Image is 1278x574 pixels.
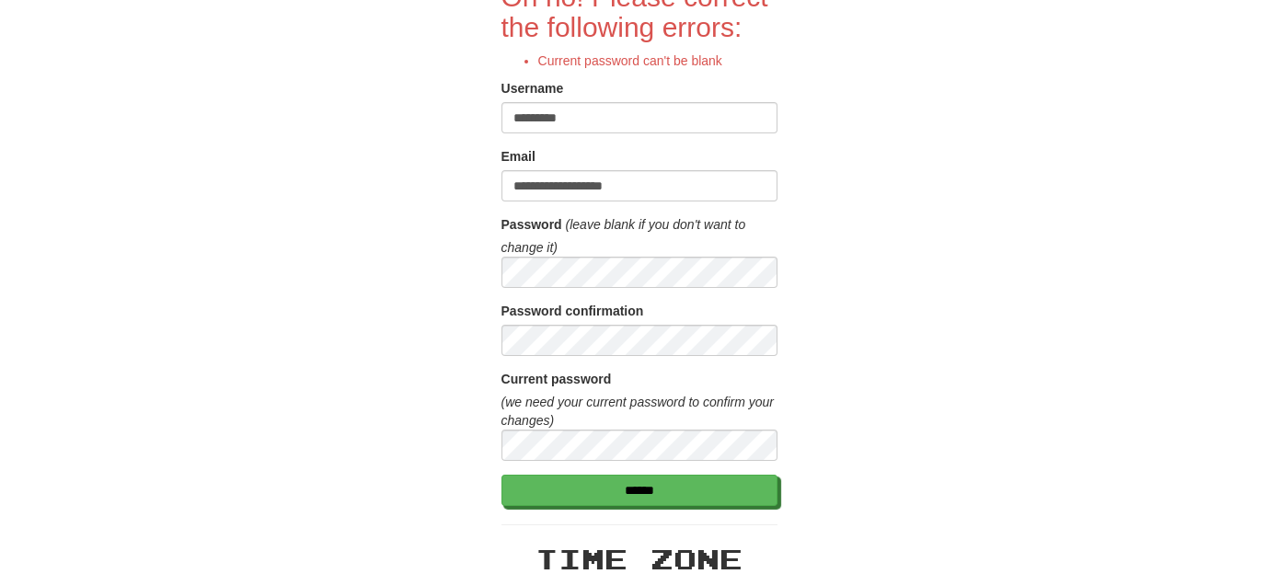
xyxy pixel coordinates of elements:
[501,544,777,574] h2: Time Zone
[501,215,562,234] label: Password
[501,302,644,320] label: Password confirmation
[538,52,777,70] li: Current password can't be blank
[501,217,746,255] i: (leave blank if you don't want to change it)
[501,395,774,428] i: (we need your current password to confirm your changes)
[501,147,535,166] label: Email
[501,370,612,388] label: Current password
[501,79,564,98] label: Username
